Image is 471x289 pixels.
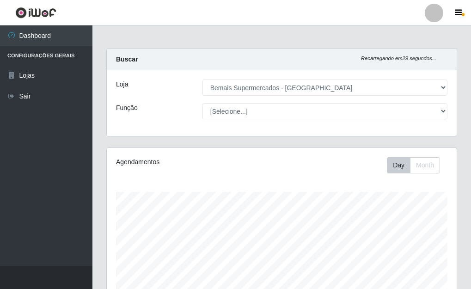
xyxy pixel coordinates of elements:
div: Toolbar with button groups [387,157,447,173]
strong: Buscar [116,55,138,63]
label: Loja [116,80,128,89]
div: Agendamentos [116,157,246,167]
button: Month [410,157,440,173]
img: CoreUI Logo [15,7,56,18]
label: Função [116,103,138,113]
div: First group [387,157,440,173]
i: Recarregando em 29 segundos... [361,55,436,61]
button: Day [387,157,410,173]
